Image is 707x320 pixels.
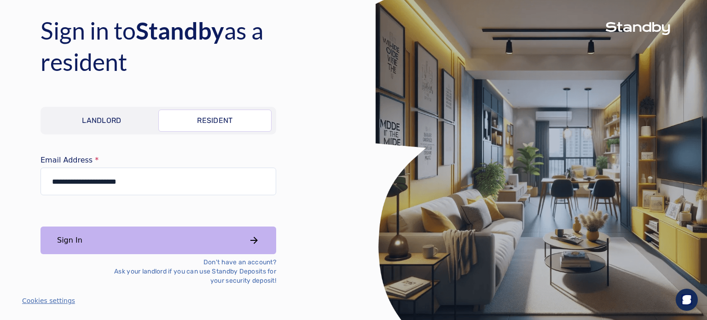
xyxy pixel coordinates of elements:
button: Cookies settings [22,296,75,305]
label: Email Address [41,157,276,164]
p: Don't have an account? Ask your landlord if you can use Standby Deposits for your security deposit! [99,258,276,285]
input: email [41,168,276,195]
span: Standby [136,16,224,45]
a: Landlord [45,110,158,132]
h4: Sign in to as a resident [41,15,335,77]
div: Open Intercom Messenger [676,289,698,311]
p: Landlord [82,115,122,126]
p: Resident [197,115,233,126]
button: Sign In [41,227,276,254]
a: Resident [158,110,272,132]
